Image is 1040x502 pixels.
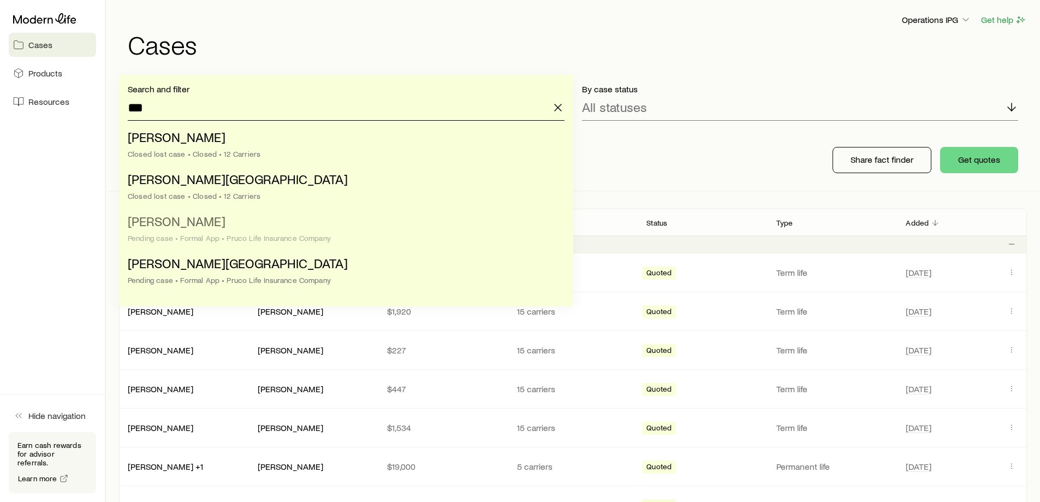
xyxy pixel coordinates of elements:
[517,461,629,472] p: 5 carriers
[902,14,971,25] p: Operations IPG
[128,129,225,145] span: [PERSON_NAME]
[582,84,1019,95] p: By case status
[906,461,931,472] span: [DATE]
[128,192,558,200] div: Closed lost case • Closed • 12 Carriers
[646,218,667,227] p: Status
[387,461,500,472] p: $19,000
[517,383,629,394] p: 15 carriers
[646,462,671,474] span: Quoted
[258,422,323,434] div: [PERSON_NAME]
[980,14,1027,26] button: Get help
[28,96,69,107] span: Resources
[906,422,931,433] span: [DATE]
[128,306,193,316] a: [PERSON_NAME]
[128,422,193,433] a: [PERSON_NAME]
[28,68,62,79] span: Products
[940,147,1018,173] button: Get quotes
[128,251,558,293] li: Asbury, Savannah
[28,39,52,50] span: Cases
[258,383,323,395] div: [PERSON_NAME]
[128,306,193,317] div: [PERSON_NAME]
[128,150,558,158] div: Closed lost case • Closed • 12 Carriers
[9,404,96,428] button: Hide navigation
[128,345,193,355] a: [PERSON_NAME]
[776,461,889,472] p: Permanent life
[646,385,671,396] span: Quoted
[9,61,96,85] a: Products
[833,147,931,173] button: Share fact finder
[128,345,193,356] div: [PERSON_NAME]
[387,383,500,394] p: $447
[776,345,889,356] p: Term life
[128,383,193,395] div: [PERSON_NAME]
[776,383,889,394] p: Term life
[128,213,225,229] span: [PERSON_NAME]
[387,306,500,317] p: $1,920
[258,306,323,317] div: [PERSON_NAME]
[387,422,500,433] p: $1,534
[851,154,913,165] p: Share fact finder
[128,276,558,285] div: Pending case • Formal App • Pruco Life Insurance Company
[776,422,889,433] p: Term life
[906,345,931,356] span: [DATE]
[28,410,86,421] span: Hide navigation
[776,218,793,227] p: Type
[517,422,629,433] p: 15 carriers
[582,99,647,115] p: All statuses
[776,267,889,278] p: Term life
[128,167,558,209] li: Asbury, Savannah
[128,422,193,434] div: [PERSON_NAME]
[258,345,323,356] div: [PERSON_NAME]
[646,423,671,435] span: Quoted
[906,383,931,394] span: [DATE]
[18,475,57,482] span: Learn more
[128,171,348,187] span: [PERSON_NAME][GEOGRAPHIC_DATA]
[128,461,203,473] div: [PERSON_NAME] +1
[517,306,629,317] p: 15 carriers
[9,33,96,57] a: Cases
[128,255,348,271] span: [PERSON_NAME][GEOGRAPHIC_DATA]
[128,84,564,95] p: Search and filter
[387,345,500,356] p: $227
[128,234,558,243] div: Pending case • Formal App • Pruco Life Insurance Company
[517,267,629,278] p: 15 carriers
[901,14,972,27] button: Operations IPG
[128,31,1027,57] h1: Cases
[128,383,193,394] a: [PERSON_NAME]
[517,345,629,356] p: 15 carriers
[906,267,931,278] span: [DATE]
[17,441,87,467] p: Earn cash rewards for advisor referrals.
[258,461,323,473] div: [PERSON_NAME]
[128,209,558,251] li: Asbury, Bradley
[906,306,931,317] span: [DATE]
[646,307,671,318] span: Quoted
[128,461,203,471] a: [PERSON_NAME] +1
[9,432,96,493] div: Earn cash rewards for advisor referrals.Learn more
[128,125,558,167] li: Asbury, Bradley
[9,90,96,114] a: Resources
[906,218,929,227] p: Added
[646,268,671,280] span: Quoted
[776,306,889,317] p: Term life
[646,346,671,357] span: Quoted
